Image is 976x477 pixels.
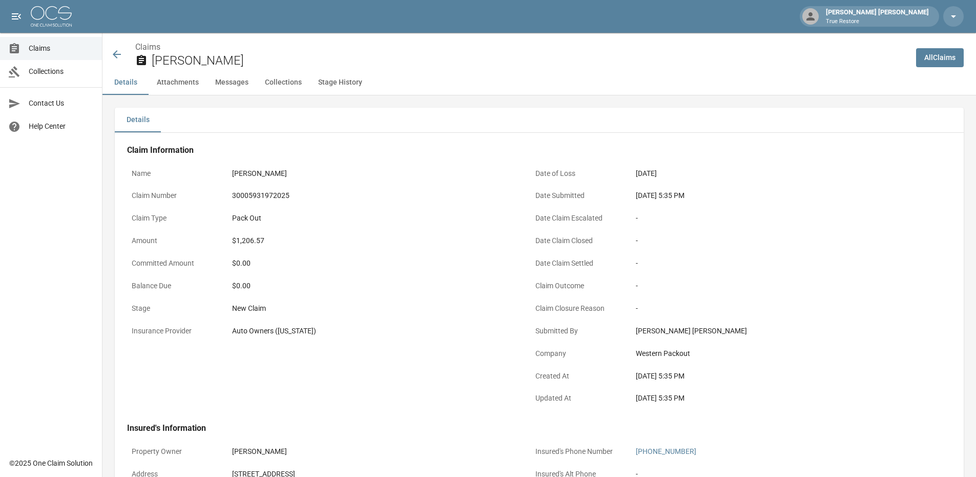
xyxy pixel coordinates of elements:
[531,276,623,296] p: Claim Outcome
[9,458,93,468] div: © 2025 One Claim Solution
[531,388,623,408] p: Updated At
[232,303,514,314] div: New Claim
[127,423,922,433] h4: Insured's Information
[232,190,289,201] div: 30005931972025
[531,344,623,364] p: Company
[149,70,207,95] button: Attachments
[29,121,94,132] span: Help Center
[531,164,623,184] p: Date of Loss
[29,98,94,109] span: Contact Us
[127,145,922,155] h4: Claim Information
[531,299,623,319] p: Claim Closure Reason
[135,41,908,53] nav: breadcrumb
[127,231,219,251] p: Amount
[102,70,976,95] div: anchor tabs
[531,253,623,273] p: Date Claim Settled
[310,70,370,95] button: Stage History
[115,108,161,132] button: Details
[636,348,918,359] div: Western Packout
[826,17,929,26] p: True Restore
[531,366,623,386] p: Created At
[636,281,918,291] div: -
[31,6,72,27] img: ocs-logo-white-transparent.png
[102,70,149,95] button: Details
[232,235,264,246] div: $1,206.57
[232,446,287,457] div: [PERSON_NAME]
[232,213,261,224] div: Pack Out
[636,371,918,382] div: [DATE] 5:35 PM
[636,168,657,179] div: [DATE]
[636,258,918,269] div: -
[257,70,310,95] button: Collections
[6,6,27,27] button: open drawer
[29,66,94,77] span: Collections
[531,231,623,251] p: Date Claim Closed
[127,186,219,206] p: Claim Number
[531,442,623,462] p: Insured's Phone Number
[135,42,160,52] a: Claims
[127,164,219,184] p: Name
[115,108,964,132] div: details tabs
[127,276,219,296] p: Balance Due
[127,208,219,228] p: Claim Type
[636,447,696,455] a: [PHONE_NUMBER]
[636,303,918,314] div: -
[152,53,908,68] h2: [PERSON_NAME]
[531,186,623,206] p: Date Submitted
[916,48,964,67] a: AllClaims
[636,326,918,336] div: [PERSON_NAME] [PERSON_NAME]
[207,70,257,95] button: Messages
[636,190,918,201] div: [DATE] 5:35 PM
[29,43,94,54] span: Claims
[232,258,514,269] div: $0.00
[636,393,918,404] div: [DATE] 5:35 PM
[822,7,933,26] div: [PERSON_NAME] [PERSON_NAME]
[636,235,918,246] div: -
[636,213,918,224] div: -
[127,253,219,273] p: Committed Amount
[232,168,287,179] div: [PERSON_NAME]
[531,321,623,341] p: Submitted By
[127,442,219,462] p: Property Owner
[127,299,219,319] p: Stage
[232,281,514,291] div: $0.00
[127,321,219,341] p: Insurance Provider
[232,326,316,336] div: Auto Owners ([US_STATE])
[531,208,623,228] p: Date Claim Escalated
